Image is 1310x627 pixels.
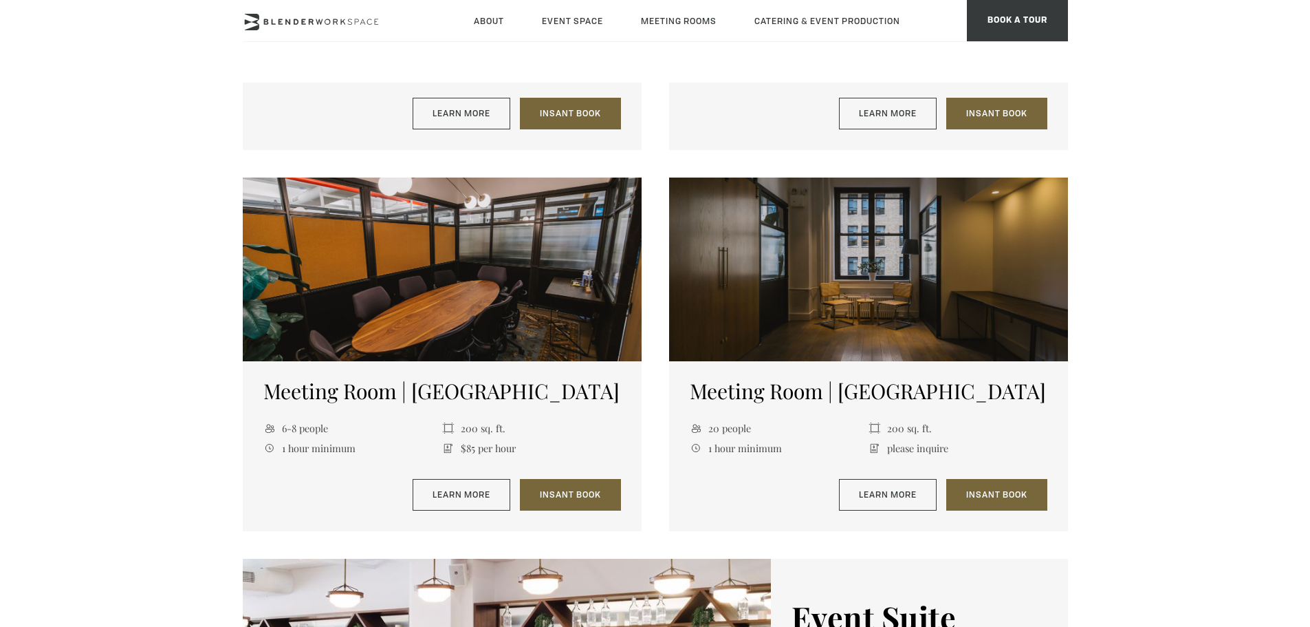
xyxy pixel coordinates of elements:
a: Insant Book [946,98,1047,129]
li: please inquire [869,438,1047,458]
a: Learn More [413,98,510,129]
li: $85 per hour [442,438,621,458]
a: Insant Book [520,98,621,129]
a: Learn More [839,98,937,129]
a: Insant Book [520,479,621,511]
li: 200 sq. ft. [869,418,1047,438]
li: 20 people [690,418,869,438]
li: 200 sq. ft. [442,418,621,438]
iframe: Chat Widget [1241,561,1310,627]
a: Learn More [839,479,937,511]
li: 1 hour minimum [263,438,442,458]
h5: Meeting Room | [GEOGRAPHIC_DATA] [690,379,1047,403]
h5: Meeting Room | [GEOGRAPHIC_DATA] [263,379,621,403]
a: Insant Book [946,479,1047,511]
li: 6-8 people [263,418,442,438]
li: 1 hour minimum [690,438,869,458]
a: Learn More [413,479,510,511]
